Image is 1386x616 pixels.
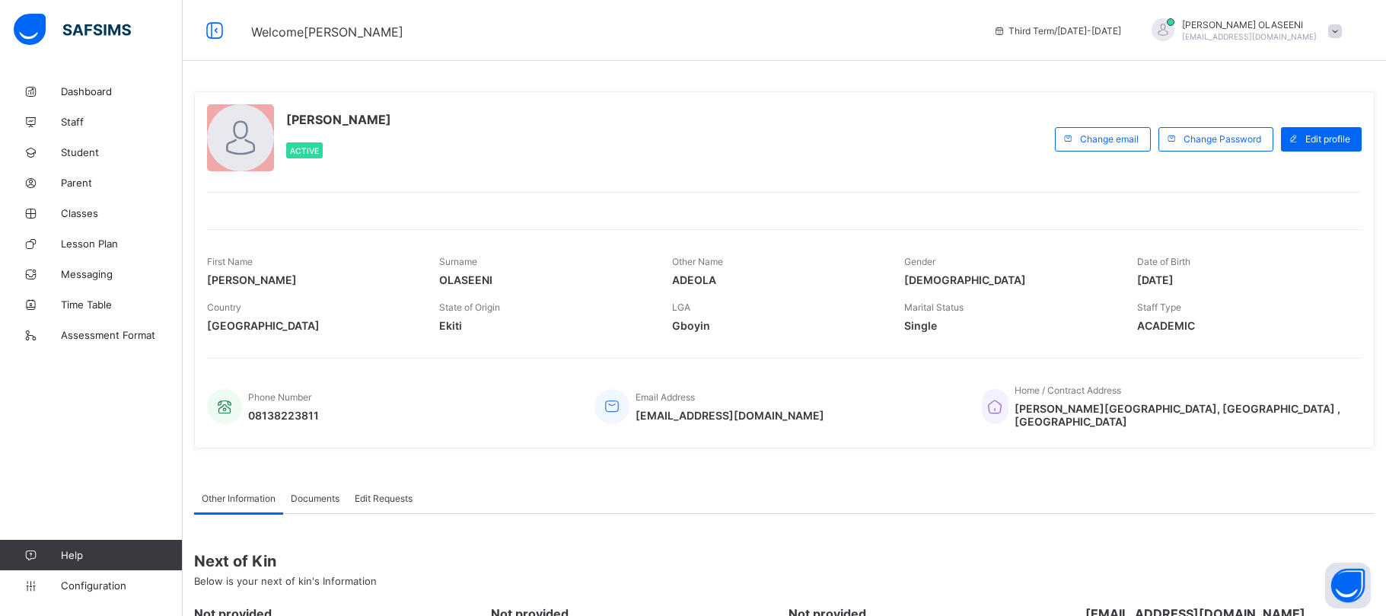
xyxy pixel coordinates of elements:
[1305,133,1350,145] span: Edit profile
[904,319,1114,332] span: Single
[439,256,477,267] span: Surname
[61,549,182,561] span: Help
[904,302,964,313] span: Marital Status
[251,24,403,40] span: Welcome [PERSON_NAME]
[61,238,183,250] span: Lesson Plan
[439,302,500,313] span: State of Origin
[291,493,339,504] span: Documents
[439,319,648,332] span: Ekiti
[636,409,824,422] span: [EMAIL_ADDRESS][DOMAIN_NAME]
[207,273,416,286] span: [PERSON_NAME]
[904,273,1114,286] span: [DEMOGRAPHIC_DATA]
[207,302,241,313] span: Country
[1015,402,1346,428] span: [PERSON_NAME][GEOGRAPHIC_DATA], [GEOGRAPHIC_DATA] , [GEOGRAPHIC_DATA]
[61,298,183,311] span: Time Table
[672,256,723,267] span: Other Name
[286,112,391,127] span: [PERSON_NAME]
[1137,302,1181,313] span: Staff Type
[194,552,1375,570] span: Next of Kin
[61,207,183,219] span: Classes
[672,273,881,286] span: ADEOLA
[207,256,253,267] span: First Name
[672,302,690,313] span: LGA
[636,391,695,403] span: Email Address
[1080,133,1139,145] span: Change email
[61,85,183,97] span: Dashboard
[207,319,416,332] span: [GEOGRAPHIC_DATA]
[61,146,183,158] span: Student
[61,116,183,128] span: Staff
[1182,32,1317,41] span: [EMAIL_ADDRESS][DOMAIN_NAME]
[14,14,131,46] img: safsims
[290,146,319,155] span: Active
[1136,18,1349,43] div: SAMSONOLASEENI
[248,391,311,403] span: Phone Number
[194,575,377,587] span: Below is your next of kin's Information
[61,579,182,592] span: Configuration
[61,329,183,341] span: Assessment Format
[1182,19,1317,30] span: [PERSON_NAME] OLASEENI
[1184,133,1261,145] span: Change Password
[1137,319,1346,332] span: ACADEMIC
[61,177,183,189] span: Parent
[904,256,935,267] span: Gender
[1325,563,1371,608] button: Open asap
[672,319,881,332] span: Gboyin
[1137,256,1190,267] span: Date of Birth
[61,268,183,280] span: Messaging
[248,409,319,422] span: 08138223811
[202,493,276,504] span: Other Information
[993,25,1121,37] span: session/term information
[355,493,413,504] span: Edit Requests
[1015,385,1121,396] span: Home / Contract Address
[1137,273,1346,286] span: [DATE]
[439,273,648,286] span: OLASEENI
